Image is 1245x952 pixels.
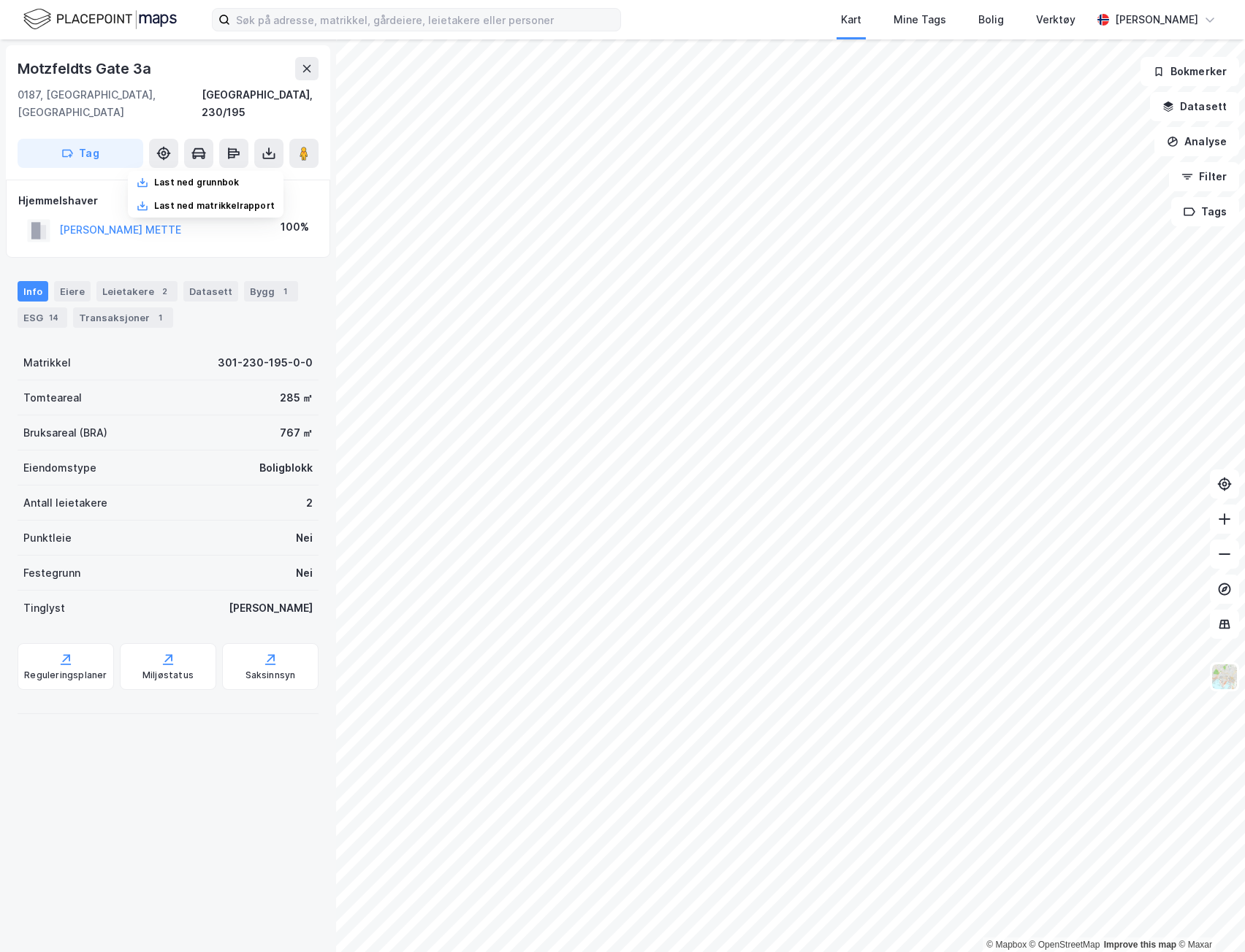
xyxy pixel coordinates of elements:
[1104,940,1176,950] a: Improve this map
[1036,11,1075,28] div: Verktøy
[18,281,48,302] div: Info
[18,192,318,210] div: Hjemmelshaver
[73,307,173,328] div: Transaksjoner
[1171,197,1239,226] button: Tags
[154,177,239,188] div: Last ned grunnbok
[23,7,177,32] img: logo.f888ab2527a4732fd821a326f86c7f29.svg
[1150,92,1239,121] button: Datasett
[230,9,620,31] input: Søk på adresse, matrikkel, gårdeiere, leietakere eller personer
[23,599,65,617] div: Tinglyst
[18,57,153,80] div: Motzfeldts Gate 3a
[986,940,1027,950] a: Mapbox
[280,424,313,442] div: 767 ㎡
[183,281,238,302] div: Datasett
[281,218,309,236] div: 100%
[23,424,107,442] div: Bruksareal (BRA)
[1172,882,1245,952] iframe: Chat Widget
[1169,162,1239,191] button: Filter
[244,281,298,302] div: Bygg
[978,11,1004,28] div: Bolig
[1154,127,1239,156] button: Analyse
[245,669,296,681] div: Saksinnsyn
[153,310,167,325] div: 1
[894,11,946,28] div: Mine Tags
[296,564,313,582] div: Nei
[296,529,313,547] div: Nei
[280,389,313,407] div: 285 ㎡
[18,307,67,328] div: ESG
[306,494,313,512] div: 2
[96,281,178,302] div: Leietakere
[23,389,82,407] div: Tomteareal
[1172,882,1245,952] div: Kontrollprogram for chat
[259,459,313,477] div: Boligblokk
[157,284,172,299] div: 2
[278,284,292,299] div: 1
[218,354,313,372] div: 301-230-195-0-0
[23,494,107,512] div: Antall leietakere
[24,669,107,681] div: Reguleringsplaner
[23,564,80,582] div: Festegrunn
[1141,57,1239,86] button: Bokmerker
[202,86,319,121] div: [GEOGRAPHIC_DATA], 230/195
[54,281,91,302] div: Eiere
[23,529,72,547] div: Punktleie
[154,200,275,212] div: Last ned matrikkelrapport
[142,669,194,681] div: Miljøstatus
[18,139,143,168] button: Tag
[23,459,96,477] div: Eiendomstype
[46,310,61,325] div: 14
[1211,663,1238,691] img: Z
[229,599,313,617] div: [PERSON_NAME]
[1115,11,1198,28] div: [PERSON_NAME]
[841,11,861,28] div: Kart
[1029,940,1100,950] a: OpenStreetMap
[18,86,202,121] div: 0187, [GEOGRAPHIC_DATA], [GEOGRAPHIC_DATA]
[23,354,71,372] div: Matrikkel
